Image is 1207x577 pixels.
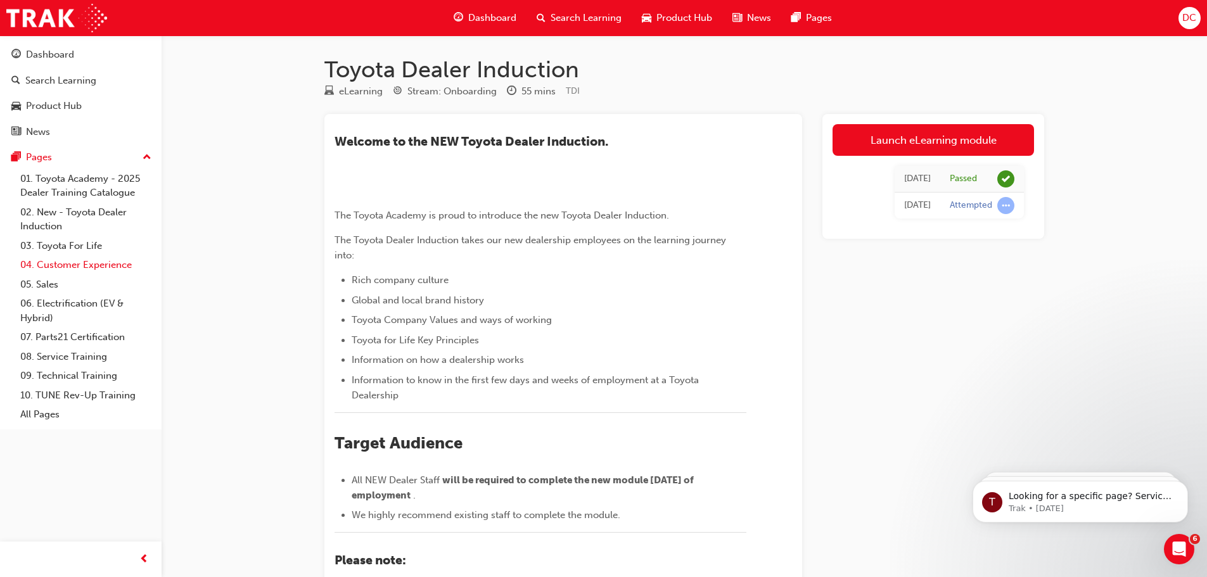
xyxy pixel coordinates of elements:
a: 07. Parts21 Certification [15,327,156,347]
img: Trak [6,4,107,32]
span: Search Learning [551,11,622,25]
span: Rich company culture [352,274,449,286]
div: Pages [26,150,52,165]
span: The Toyota Dealer Induction takes our new dealership employees on the learning journey into: [335,234,729,261]
span: Learning resource code [566,86,580,96]
a: pages-iconPages [781,5,842,31]
iframe: Intercom notifications message [954,454,1207,543]
button: Pages [5,146,156,169]
span: Dashboard [468,11,516,25]
a: Launch eLearning module [833,124,1034,156]
a: News [5,120,156,144]
a: Search Learning [5,69,156,92]
a: Product Hub [5,94,156,118]
div: Type [324,84,383,99]
a: 01. Toyota Academy - 2025 Dealer Training Catalogue [15,169,156,203]
a: 09. Technical Training [15,366,156,386]
div: Duration [507,84,556,99]
span: Toyota for Life Key Principles [352,334,479,346]
div: Dashboard [26,48,74,62]
span: guage-icon [454,10,463,26]
a: guage-iconDashboard [444,5,527,31]
span: car-icon [642,10,651,26]
a: 02. New - Toyota Dealer Induction [15,203,156,236]
a: 03. Toyota For Life [15,236,156,256]
span: All NEW Dealer Staff [352,474,440,486]
button: DC [1178,7,1201,29]
div: Tue May 13 2025 15:14:28 GMT+0930 (Australian Central Standard Time) [904,198,931,213]
span: DC [1182,11,1196,25]
span: 6 [1190,534,1200,544]
span: guage-icon [11,49,21,61]
span: search-icon [537,10,546,26]
div: Search Learning [25,73,96,88]
div: eLearning [339,84,383,99]
span: Please note: [335,553,406,567]
span: target-icon [393,86,402,98]
span: Target Audience [335,433,463,453]
span: Pages [806,11,832,25]
span: news-icon [732,10,742,26]
a: 05. Sales [15,275,156,295]
span: Global and local brand history [352,295,484,306]
div: Stream: Onboarding [407,84,497,99]
span: News [747,11,771,25]
a: news-iconNews [722,5,781,31]
span: pages-icon [791,10,801,26]
span: Toyota Company Values and ways of working [352,314,552,326]
div: News [26,125,50,139]
span: search-icon [11,75,20,87]
a: 10. TUNE Rev-Up Training [15,386,156,405]
div: Stream [393,84,497,99]
div: Product Hub [26,99,82,113]
span: Information on how a dealership works [352,354,524,365]
span: Information to know in the first few days and weeks of employment at a Toyota Dealership [352,374,701,401]
a: 08. Service Training [15,347,156,367]
div: Passed [950,173,977,185]
a: 06. Electrification (EV & Hybrid) [15,294,156,327]
span: . [413,490,416,501]
span: learningResourceType_ELEARNING-icon [324,86,334,98]
span: pages-icon [11,152,21,163]
span: The Toyota Academy is proud to introduce the new Toyota Dealer Induction. [335,210,669,221]
span: will be required to complete the new module [DATE] of employment [352,474,696,501]
span: news-icon [11,127,21,138]
button: DashboardSearch LearningProduct HubNews [5,41,156,146]
a: 04. Customer Experience [15,255,156,275]
span: learningRecordVerb_ATTEMPT-icon [997,197,1014,214]
iframe: Intercom live chat [1164,534,1194,564]
a: car-iconProduct Hub [632,5,722,31]
span: prev-icon [139,552,149,567]
h1: Toyota Dealer Induction [324,56,1044,84]
span: up-icon [143,149,151,166]
div: 55 mins [521,84,556,99]
span: car-icon [11,101,21,112]
div: Thu May 15 2025 09:03:54 GMT+0930 (Australian Central Standard Time) [904,172,931,186]
span: ​Welcome to the NEW Toyota Dealer Induction. [335,134,608,149]
a: All Pages [15,405,156,424]
a: search-iconSearch Learning [527,5,632,31]
div: Attempted [950,200,992,212]
span: Product Hub [656,11,712,25]
span: clock-icon [507,86,516,98]
a: Dashboard [5,43,156,67]
span: We highly recommend existing staff to complete the module. [352,509,620,521]
span: learningRecordVerb_PASS-icon [997,170,1014,187]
